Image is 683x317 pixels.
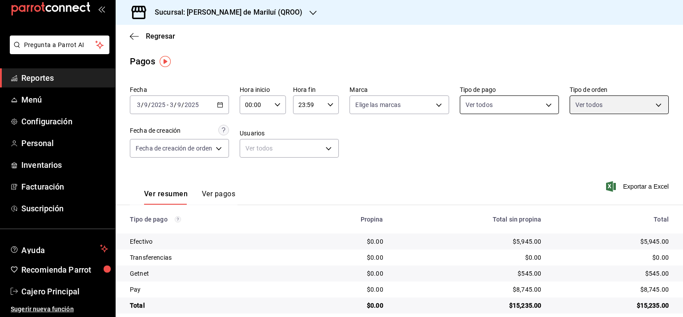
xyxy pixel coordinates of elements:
[130,269,290,278] div: Getnet
[21,115,108,127] span: Configuración
[398,237,542,246] div: $5,945.00
[240,139,339,158] div: Ver todos
[130,32,175,40] button: Regresar
[398,216,542,223] div: Total sin propina
[137,101,141,108] input: --
[305,269,383,278] div: $0.00
[130,253,290,262] div: Transferencias
[130,126,181,135] div: Fecha de creación
[151,101,166,108] input: ----
[305,301,383,310] div: $0.00
[130,55,155,68] div: Pagos
[398,301,542,310] div: $15,235.00
[240,87,286,93] label: Hora inicio
[144,190,235,205] div: navigation tabs
[466,100,493,109] span: Ver todos
[305,216,383,223] div: Propina
[555,253,669,262] div: $0.00
[21,159,108,171] span: Inventarios
[21,243,96,254] span: Ayuda
[555,285,669,294] div: $8,745.00
[177,101,181,108] input: --
[130,237,290,246] div: Efectivo
[160,56,171,67] img: Tooltip marker
[21,264,108,276] span: Recomienda Parrot
[555,301,669,310] div: $15,235.00
[148,101,151,108] span: /
[575,100,603,109] span: Ver todos
[10,36,109,54] button: Pregunta a Parrot AI
[175,216,181,222] svg: Los pagos realizados con Pay y otras terminales son montos brutos.
[169,101,174,108] input: --
[555,269,669,278] div: $545.00
[167,101,169,108] span: -
[24,40,96,50] span: Pregunta a Parrot AI
[202,190,235,205] button: Ver pagos
[460,87,559,93] label: Tipo de pago
[148,7,302,18] h3: Sucursal: [PERSON_NAME] de Mariluí (QROO)
[11,305,108,314] span: Sugerir nueva función
[21,94,108,106] span: Menú
[21,181,108,193] span: Facturación
[146,32,175,40] span: Regresar
[305,237,383,246] div: $0.00
[398,285,542,294] div: $8,745.00
[130,216,290,223] div: Tipo de pago
[21,285,108,297] span: Cajero Principal
[141,101,144,108] span: /
[305,285,383,294] div: $0.00
[21,137,108,149] span: Personal
[555,237,669,246] div: $5,945.00
[21,72,108,84] span: Reportes
[144,190,188,205] button: Ver resumen
[350,87,449,93] label: Marca
[305,253,383,262] div: $0.00
[181,101,184,108] span: /
[398,253,542,262] div: $0.00
[98,5,105,12] button: open_drawer_menu
[570,87,669,93] label: Tipo de orden
[293,87,339,93] label: Hora fin
[21,202,108,214] span: Suscripción
[355,100,401,109] span: Elige las marcas
[555,216,669,223] div: Total
[240,130,339,136] label: Usuarios
[174,101,177,108] span: /
[130,87,229,93] label: Fecha
[136,144,212,153] span: Fecha de creación de orden
[608,181,669,192] button: Exportar a Excel
[6,47,109,56] a: Pregunta a Parrot AI
[130,301,290,310] div: Total
[184,101,199,108] input: ----
[398,269,542,278] div: $545.00
[130,285,290,294] div: Pay
[144,101,148,108] input: --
